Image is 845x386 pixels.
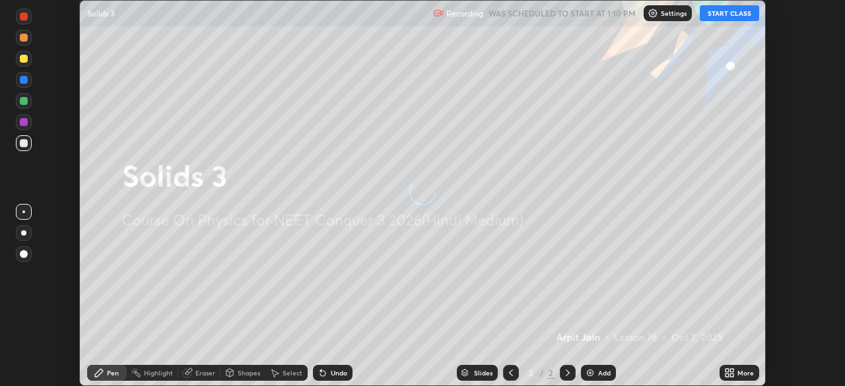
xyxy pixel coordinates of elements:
img: add-slide-button [585,368,595,378]
div: 2 [547,367,555,379]
div: Undo [331,370,347,376]
button: START CLASS [700,5,759,21]
div: Pen [107,370,119,376]
img: class-settings-icons [648,8,658,18]
p: Settings [661,10,687,16]
p: Solids 3 [87,8,115,18]
div: Select [283,370,302,376]
div: Shapes [238,370,260,376]
div: Add [598,370,611,376]
p: Recording [446,9,483,18]
div: / [540,369,544,377]
div: Slides [474,370,492,376]
div: Eraser [195,370,215,376]
h5: WAS SCHEDULED TO START AT 1:10 PM [489,7,636,19]
img: recording.375f2c34.svg [433,8,444,18]
div: Highlight [144,370,173,376]
div: 2 [524,369,537,377]
div: More [737,370,754,376]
